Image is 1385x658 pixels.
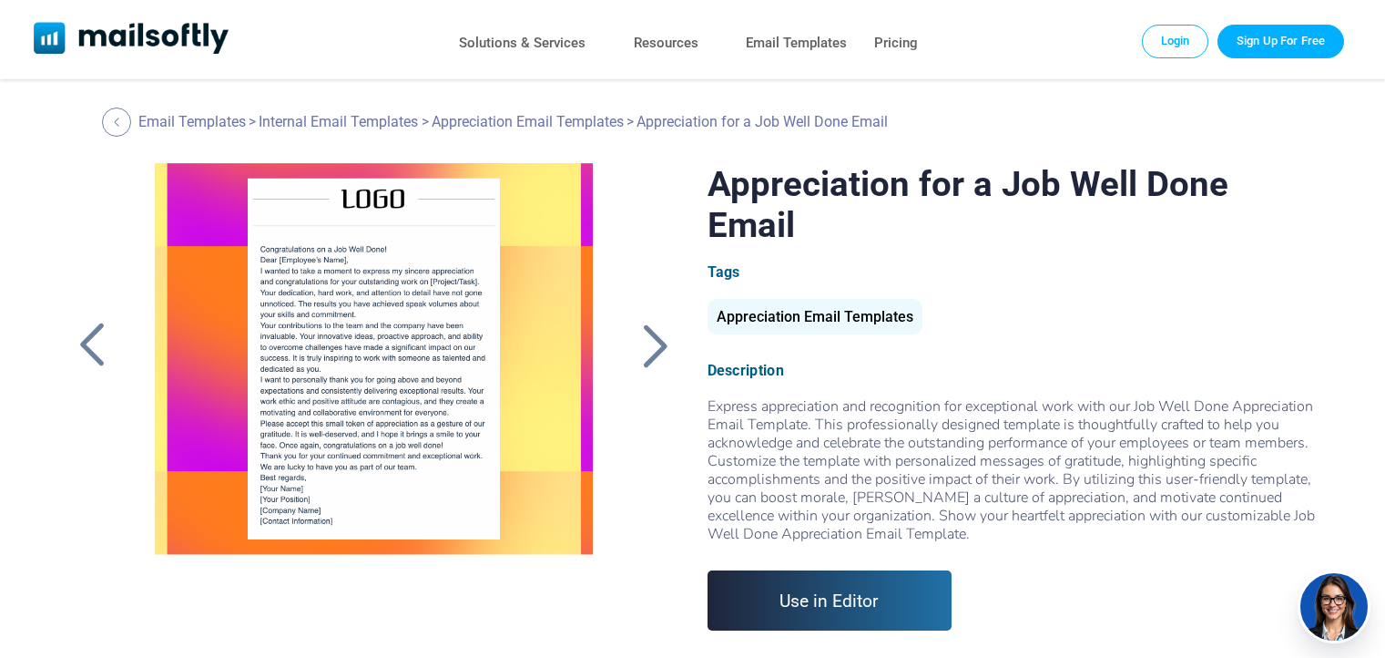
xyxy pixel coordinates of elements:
a: Pricing [874,30,918,57]
h1: Appreciation for a Job Well Done Email [708,163,1316,245]
div: Description [708,362,1316,379]
div: Express appreciation and recognition for exceptional work with our Job Well Done Appreciation Ema... [708,397,1316,543]
a: Email Templates [746,30,847,57]
a: Appreciation for a Job Well Done Email [130,163,617,619]
a: Back [102,108,136,137]
a: Solutions & Services [459,30,586,57]
a: Back [69,322,115,369]
a: Appreciation Email Templates [708,315,922,324]
a: Login [1142,25,1209,57]
a: Appreciation Email Templates [432,113,624,130]
a: Trial [1217,25,1344,57]
a: Use in Editor [708,571,952,631]
a: Email Templates [138,113,246,130]
a: Mailsoftly [34,22,229,57]
a: Back [632,322,677,369]
a: Internal Email Templates [259,113,418,130]
div: Appreciation Email Templates [708,299,922,334]
a: Resources [634,30,698,57]
div: Tags [708,263,1316,281]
